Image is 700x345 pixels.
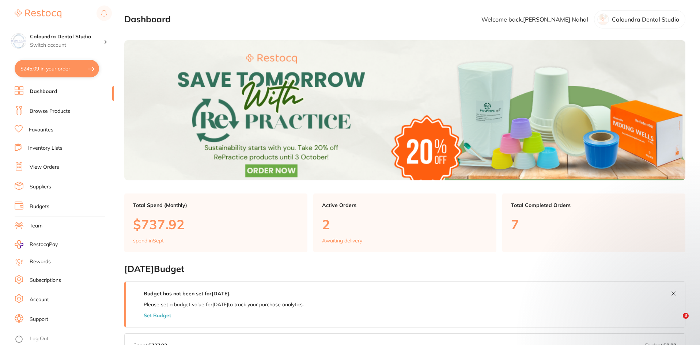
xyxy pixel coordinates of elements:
[124,40,685,180] img: Dashboard
[144,290,230,297] strong: Budget has not been set for [DATE] .
[322,202,488,208] p: Active Orders
[11,34,26,48] img: Caloundra Dental Studio
[511,202,677,208] p: Total Completed Orders
[30,88,57,95] a: Dashboard
[322,217,488,232] p: 2
[30,108,70,115] a: Browse Products
[15,240,58,249] a: RestocqPay
[30,42,104,49] p: Switch account
[30,164,59,171] a: View Orders
[15,5,61,22] a: Restocq Logo
[30,183,51,191] a: Suppliers
[30,203,49,210] a: Budgets
[481,16,588,23] p: Welcome back, [PERSON_NAME] Nahal
[28,145,63,152] a: Inventory Lists
[124,14,171,24] h2: Dashboard
[30,33,104,41] h4: Caloundra Dental Studio
[683,313,689,319] span: 3
[511,217,677,232] p: 7
[133,202,299,208] p: Total Spend (Monthly)
[144,313,171,318] button: Set Budget
[30,222,42,230] a: Team
[550,267,696,325] iframe: Intercom notifications message
[30,258,51,265] a: Rewards
[15,240,23,249] img: RestocqPay
[144,302,304,307] p: Please set a budget value for [DATE] to track your purchase analytics.
[29,126,53,134] a: Favourites
[124,193,307,253] a: Total Spend (Monthly)$737.92spend inSept
[30,241,58,248] span: RestocqPay
[133,238,164,244] p: spend in Sept
[612,16,679,23] p: Caloundra Dental Studio
[668,313,685,330] iframe: Intercom live chat
[30,277,61,284] a: Subscriptions
[30,316,48,323] a: Support
[15,60,99,77] button: $245.09 in your order
[30,335,49,342] a: Log Out
[502,193,685,253] a: Total Completed Orders7
[133,217,299,232] p: $737.92
[322,238,362,244] p: Awaiting delivery
[15,9,61,18] img: Restocq Logo
[313,193,496,253] a: Active Orders2Awaiting delivery
[124,264,685,274] h2: [DATE] Budget
[30,296,49,303] a: Account
[15,333,111,345] button: Log Out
